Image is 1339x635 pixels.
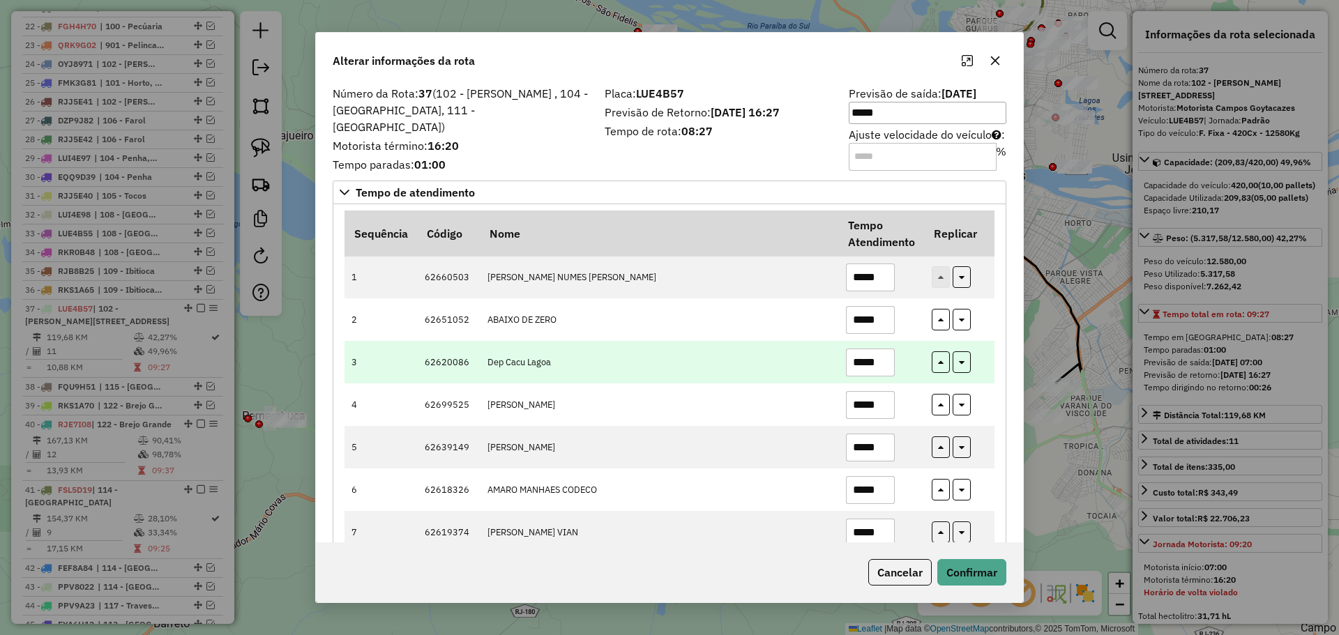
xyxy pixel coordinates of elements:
td: [PERSON_NAME] NUMES [PERSON_NAME] [480,257,838,299]
label: Tempo paradas: [333,156,588,173]
button: replicar tempo de atendimento nos itens acima deste [932,309,950,330]
a: Tempo de atendimento [333,181,1006,204]
td: Dep Cacu Lagoa [480,341,838,383]
button: replicar tempo de atendimento nos itens acima deste [932,479,950,500]
strong: 37 [418,86,432,100]
th: Sequência [345,211,417,257]
button: replicar tempo de atendimento nos itens acima deste [932,351,950,373]
strong: 08:27 [681,124,713,138]
td: 62620086 [417,341,480,383]
td: 3 [345,341,417,383]
td: 2 [345,298,417,341]
strong: 16:20 [428,139,459,153]
button: replicar tempo de atendimento nos itens abaixo deste [953,309,971,330]
button: replicar tempo de atendimento nos itens abaixo deste [953,436,971,458]
td: 62639149 [417,426,480,468]
input: Previsão de saída:[DATE] [849,102,1006,124]
td: 7 [345,511,417,553]
label: Motorista término: [333,137,588,154]
td: AMARO MANHAES CODECO [480,468,838,511]
label: Previsão de Retorno: [605,104,832,121]
strong: [DATE] [941,86,976,100]
td: 62660503 [417,257,480,299]
span: Alterar informações da rota [333,52,475,69]
button: replicar tempo de atendimento nos itens abaixo deste [953,479,971,500]
button: Cancelar [868,559,932,586]
strong: LUE4B57 [636,86,684,100]
span: Tempo de atendimento [356,187,475,198]
button: replicar tempo de atendimento nos itens abaixo deste [953,266,971,288]
input: Ajuste velocidade do veículo:% [849,143,997,171]
td: 62619374 [417,511,480,553]
i: Para aumentar a velocidade, informe um valor negativo [992,129,1001,140]
td: 62651052 [417,298,480,341]
button: replicar tempo de atendimento nos itens abaixo deste [953,351,971,373]
td: [PERSON_NAME] [480,426,838,468]
td: 62699525 [417,383,480,426]
label: Número da Rota: [333,85,588,135]
td: 5 [345,426,417,468]
th: Replicar [925,211,994,257]
label: Tempo de rota: [605,123,832,139]
td: 6 [345,468,417,511]
th: Código [417,211,480,257]
button: Confirmar [937,559,1006,586]
td: 1 [345,257,417,299]
strong: 01:00 [414,158,446,171]
button: replicar tempo de atendimento nos itens abaixo deste [953,394,971,415]
button: replicar tempo de atendimento nos itens acima deste [932,521,950,543]
td: 4 [345,383,417,426]
label: Placa: [605,85,832,102]
label: Previsão de saída: [849,85,1006,124]
div: % [996,143,1006,171]
strong: [DATE] 16:27 [711,105,780,119]
button: replicar tempo de atendimento nos itens abaixo deste [953,521,971,543]
td: [PERSON_NAME] [480,383,838,426]
label: Ajuste velocidade do veículo : [849,126,1006,171]
button: Maximize [956,49,978,72]
td: [PERSON_NAME] VIAN [480,511,838,553]
td: ABAIXO DE ZERO [480,298,838,341]
button: replicar tempo de atendimento nos itens acima deste [932,436,950,458]
th: Nome [480,211,838,257]
th: Tempo Atendimento [838,211,924,257]
button: replicar tempo de atendimento nos itens acima deste [932,394,950,415]
td: 62618326 [417,468,480,511]
span: (102 - [PERSON_NAME] , 104 - [GEOGRAPHIC_DATA], 111 - [GEOGRAPHIC_DATA]) [333,86,588,134]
